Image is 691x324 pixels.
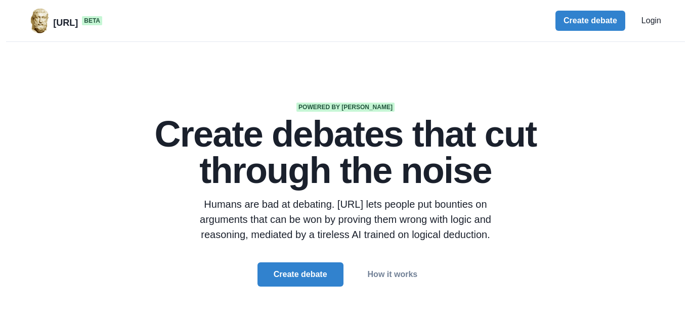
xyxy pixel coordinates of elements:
[641,15,661,27] a: Login
[82,16,102,25] span: beta
[352,268,434,281] a: How it works
[257,262,343,287] button: Create debate
[103,116,588,189] h1: Create debates that cut through the noise
[352,270,434,279] button: How it works
[30,8,102,33] a: AIBiasIndex[URL]beta
[296,103,395,112] span: Powered by [PERSON_NAME]
[30,8,49,33] img: AIBiasIndex
[53,12,78,30] p: [URL]
[200,197,491,242] p: Humans are bad at debating. [URL] lets people put bounties on arguments that can be won by provin...
[555,11,625,31] button: Create debate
